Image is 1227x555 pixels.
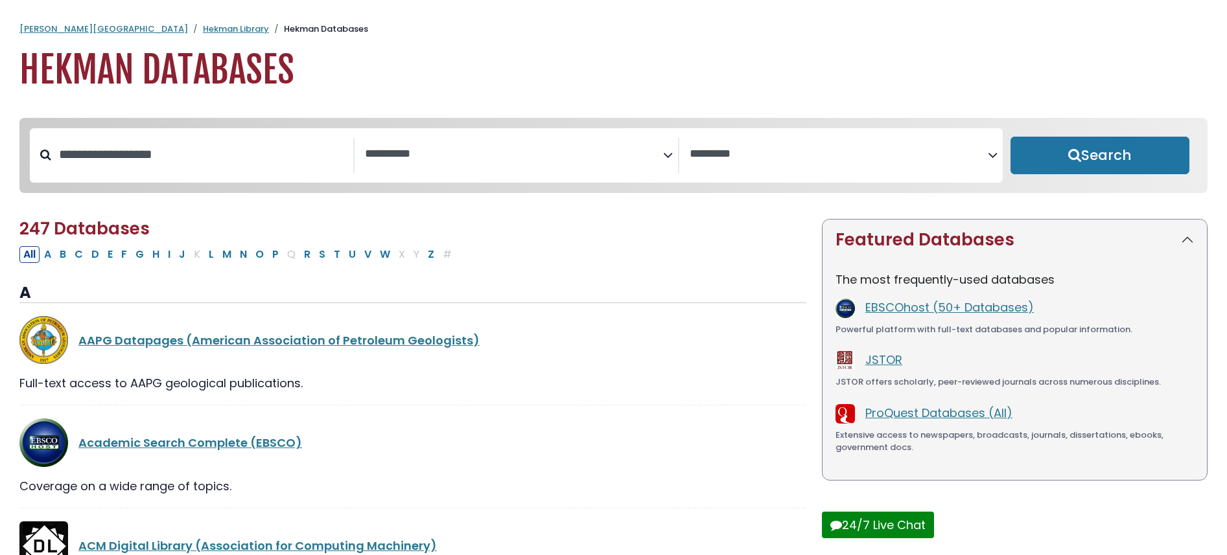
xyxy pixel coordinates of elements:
a: EBSCOhost (50+ Databases) [865,299,1034,315]
button: Filter Results L [205,246,218,263]
button: Filter Results I [164,246,174,263]
button: Filter Results B [56,246,70,263]
button: Filter Results N [236,246,251,263]
button: Filter Results S [315,246,329,263]
nav: breadcrumb [19,23,1208,36]
button: Filter Results G [132,246,148,263]
button: Filter Results E [104,246,117,263]
input: Search database by title or keyword [51,144,353,165]
h1: Hekman Databases [19,49,1208,92]
button: Filter Results O [251,246,268,263]
button: Filter Results W [376,246,394,263]
button: All [19,246,40,263]
button: Filter Results F [117,246,131,263]
a: AAPG Datapages (American Association of Petroleum Geologists) [78,332,480,348]
div: Coverage on a wide range of topics. [19,477,806,495]
div: Powerful platform with full-text databases and popular information. [836,323,1194,336]
button: Filter Results C [71,246,87,263]
a: [PERSON_NAME][GEOGRAPHIC_DATA] [19,23,188,35]
button: Filter Results R [300,246,314,263]
textarea: Search [690,148,988,161]
button: Filter Results U [345,246,360,263]
a: Hekman Library [203,23,269,35]
button: Filter Results V [360,246,375,263]
button: Filter Results Z [424,246,438,263]
h3: A [19,284,806,303]
li: Hekman Databases [269,23,368,36]
a: ACM Digital Library (Association for Computing Machinery) [78,538,437,554]
div: JSTOR offers scholarly, peer-reviewed journals across numerous disciplines. [836,376,1194,389]
a: Academic Search Complete (EBSCO) [78,435,302,451]
span: 247 Databases [19,217,150,240]
p: The most frequently-used databases [836,271,1194,288]
div: Full-text access to AAPG geological publications. [19,374,806,392]
button: Filter Results D [88,246,103,263]
button: Filter Results T [330,246,344,263]
div: Alpha-list to filter by first letter of database name [19,245,457,262]
a: JSTOR [865,352,902,368]
button: Submit for Search Results [1011,137,1189,174]
button: Filter Results A [40,246,55,263]
textarea: Search [365,148,663,161]
button: Filter Results J [175,246,189,263]
a: ProQuest Databases (All) [865,405,1012,421]
div: Extensive access to newspapers, broadcasts, journals, dissertations, ebooks, government docs. [836,429,1194,454]
button: Filter Results H [148,246,163,263]
button: 24/7 Live Chat [822,512,934,538]
button: Featured Databases [823,220,1207,260]
nav: Search filters [19,118,1208,193]
button: Filter Results M [218,246,235,263]
button: Filter Results P [268,246,283,263]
